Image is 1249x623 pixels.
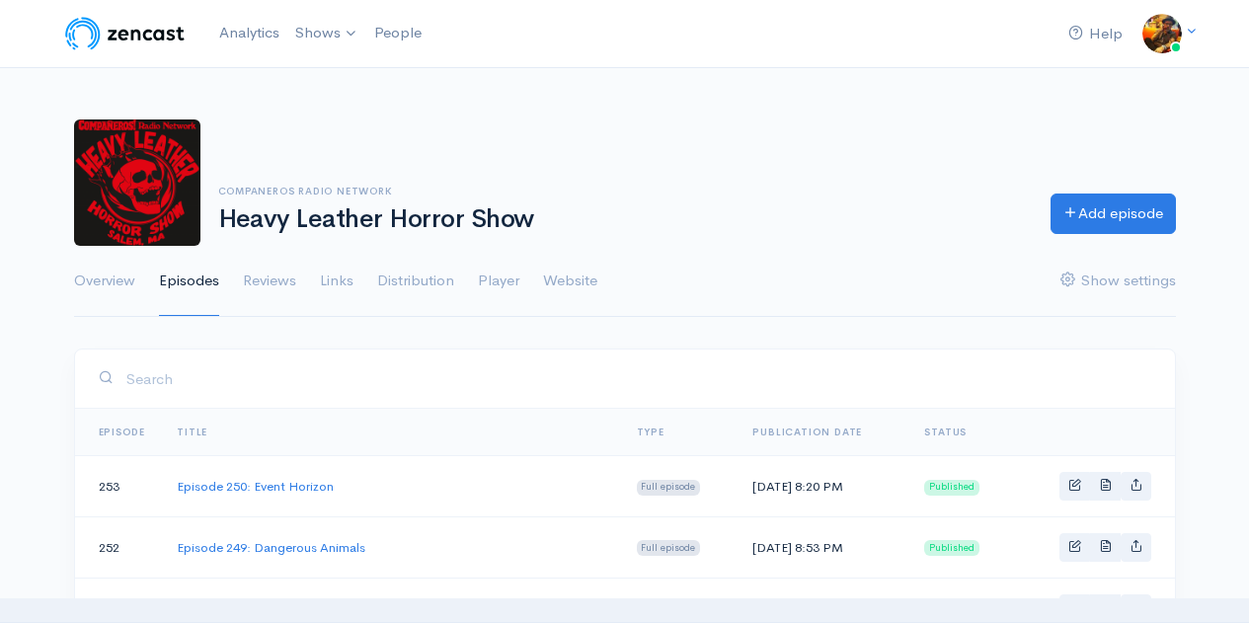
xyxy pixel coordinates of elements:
[125,358,1151,399] input: Search
[75,516,162,578] td: 252
[637,480,701,496] span: Full episode
[637,540,701,556] span: Full episode
[1051,194,1176,234] a: Add episode
[218,186,1027,196] h6: Companeros Radio Network
[74,246,135,317] a: Overview
[924,426,967,438] span: Status
[177,426,207,438] a: Title
[1059,594,1151,623] div: Basic example
[377,246,454,317] a: Distribution
[1142,14,1182,53] img: ...
[287,12,366,55] a: Shows
[177,478,334,495] a: Episode 250: Event Horizon
[478,246,519,317] a: Player
[737,516,908,578] td: [DATE] 8:53 PM
[177,539,365,556] a: Episode 249: Dangerous Animals
[924,540,979,556] span: Published
[1059,533,1151,562] div: Basic example
[1060,246,1176,317] a: Show settings
[752,426,862,438] a: Publication date
[543,246,597,317] a: Website
[211,12,287,54] a: Analytics
[243,246,296,317] a: Reviews
[924,480,979,496] span: Published
[159,246,219,317] a: Episodes
[218,205,1027,234] h1: Heavy Leather Horror Show
[320,246,353,317] a: Links
[366,12,429,54] a: People
[637,426,664,438] a: Type
[62,14,188,53] img: ZenCast Logo
[75,456,162,517] td: 253
[1060,13,1131,55] a: Help
[99,426,146,438] a: Episode
[1059,472,1151,501] div: Basic example
[737,456,908,517] td: [DATE] 8:20 PM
